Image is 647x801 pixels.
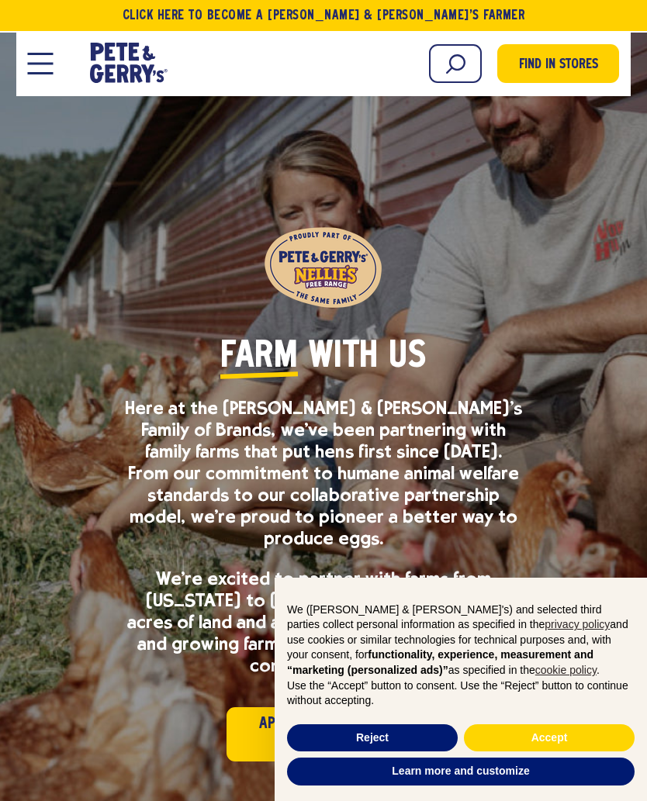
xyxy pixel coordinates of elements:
button: Learn more and customize [287,758,635,785]
button: Open Mobile Menu Modal Dialog [28,53,54,74]
span: with [309,333,379,382]
a: privacy policy [545,618,610,630]
p: We ([PERSON_NAME] & [PERSON_NAME]'s) and selected third parties collect personal information as s... [287,602,635,678]
div: Notice [275,578,647,801]
strong: functionality, experience, measurement and “marketing (personalized ads)” [287,648,593,676]
button: Accept [464,724,635,752]
a: Find in Stores [497,44,619,83]
p: We’re excited to partner with farms from [US_STATE] to [US_STATE]. If you have 50+ acres of land ... [125,568,522,676]
button: Reject [287,724,458,752]
span: Us [389,333,426,382]
span: Farm [220,333,298,382]
input: Search [429,44,482,83]
p: Use the “Accept” button to consent. Use the “Reject” button to continue without accepting. [287,678,635,709]
a: Apply to Farm with Us [227,707,420,761]
span: Find in Stores [519,55,598,76]
p: Here at the [PERSON_NAME] & [PERSON_NAME]’s Family of Brands, we’ve been partnering with family f... [125,397,522,549]
a: cookie policy [535,664,597,676]
span: Apply to Farm with Us [249,712,397,760]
